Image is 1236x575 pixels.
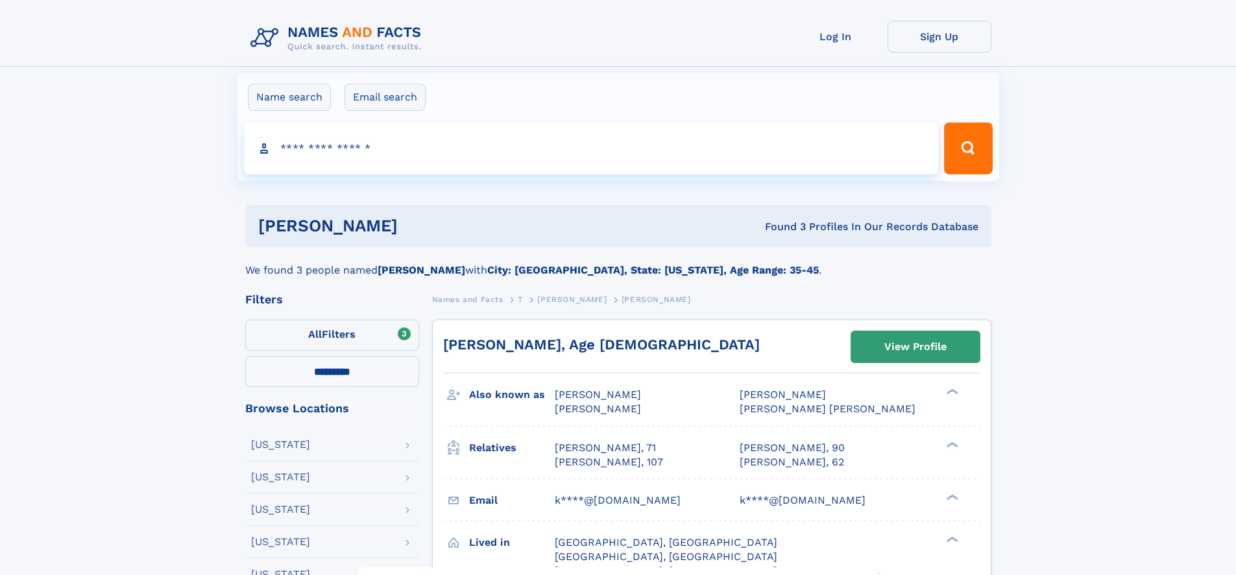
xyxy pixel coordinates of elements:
[251,537,310,547] div: [US_STATE]
[245,320,419,351] label: Filters
[555,441,656,455] a: [PERSON_NAME], 71
[469,437,555,459] h3: Relatives
[537,291,607,307] a: [PERSON_NAME]
[248,84,331,111] label: Name search
[487,264,819,276] b: City: [GEOGRAPHIC_DATA], State: [US_STATE], Age Range: 35-45
[244,123,939,174] input: search input
[378,264,465,276] b: [PERSON_NAME]
[943,535,959,543] div: ❯
[258,218,581,234] h1: [PERSON_NAME]
[469,532,555,554] h3: Lived in
[555,455,663,469] a: [PERSON_NAME], 107
[555,388,641,401] span: [PERSON_NAME]
[740,441,845,455] a: [PERSON_NAME], 90
[622,295,691,304] span: [PERSON_NAME]
[943,440,959,449] div: ❯
[251,472,310,482] div: [US_STATE]
[888,21,991,53] a: Sign Up
[518,291,523,307] a: T
[784,21,888,53] a: Log In
[443,336,760,353] a: [PERSON_NAME], Age [DEMOGRAPHIC_DATA]
[740,403,915,415] span: [PERSON_NAME] [PERSON_NAME]
[740,388,826,401] span: [PERSON_NAME]
[943,493,959,501] div: ❯
[245,21,432,56] img: Logo Names and Facts
[944,123,992,174] button: Search Button
[581,220,978,234] div: Found 3 Profiles In Our Records Database
[251,440,310,450] div: [US_STATE]
[245,294,419,305] div: Filters
[469,384,555,406] h3: Also known as
[432,291,503,307] a: Names and Facts
[518,295,523,304] span: T
[740,455,844,469] a: [PERSON_NAME], 62
[245,403,419,414] div: Browse Locations
[537,295,607,304] span: [PERSON_NAME]
[943,388,959,396] div: ❯
[308,328,322,340] span: All
[245,247,991,278] div: We found 3 people named with .
[251,504,310,515] div: [US_STATE]
[884,332,947,362] div: View Profile
[469,489,555,511] h3: Email
[555,403,641,415] span: [PERSON_NAME]
[555,550,777,563] span: [GEOGRAPHIC_DATA], [GEOGRAPHIC_DATA]
[851,331,980,362] a: View Profile
[345,84,426,111] label: Email search
[555,536,777,548] span: [GEOGRAPHIC_DATA], [GEOGRAPHIC_DATA]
